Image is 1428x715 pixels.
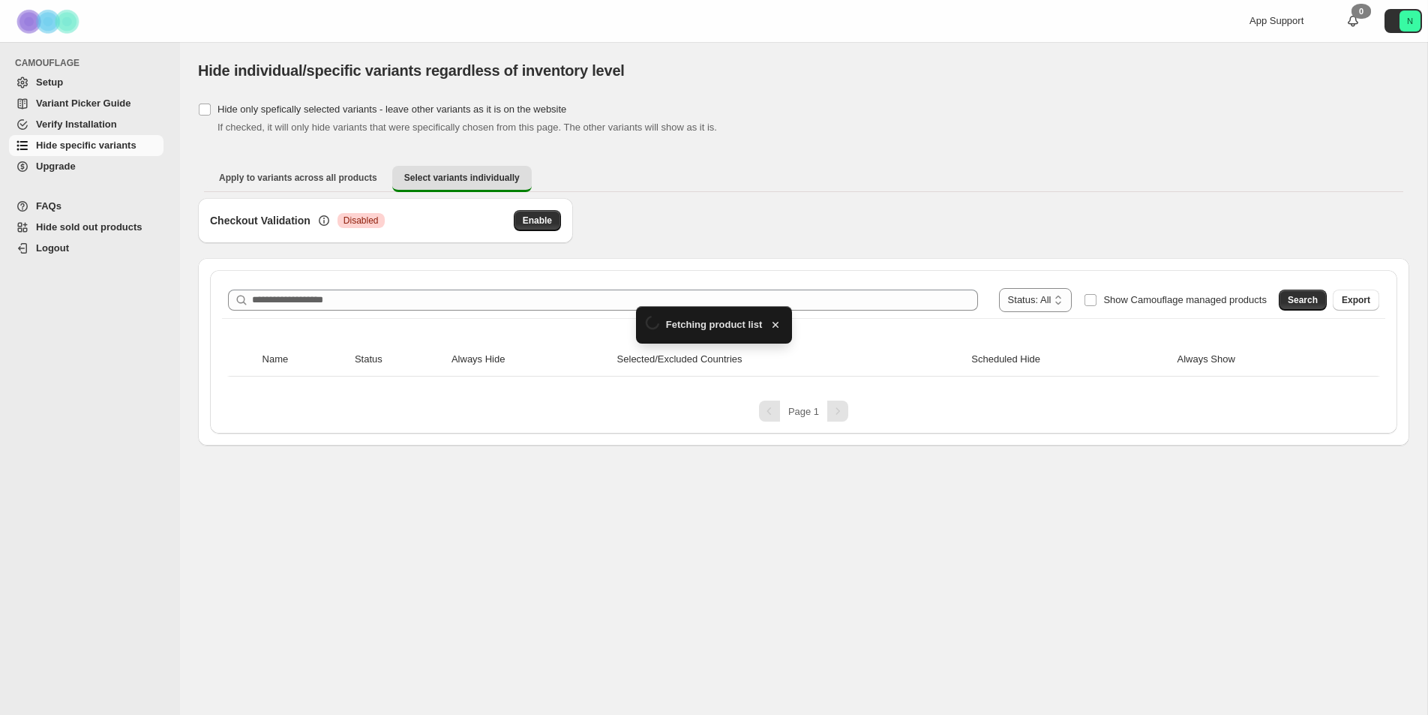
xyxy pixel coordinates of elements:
th: Scheduled Hide [967,343,1172,377]
button: Export [1333,290,1379,311]
a: Verify Installation [9,114,163,135]
a: 0 [1345,14,1360,29]
span: Avatar with initials N [1399,11,1420,32]
a: Logout [9,238,163,259]
button: Avatar with initials N [1384,9,1422,33]
span: CAMOUFLAGE [15,57,169,69]
span: Hide sold out products [36,221,142,233]
span: Verify Installation [36,119,117,130]
th: Selected/Excluded Countries [613,343,967,377]
span: Search [1288,294,1318,306]
span: Page 1 [788,406,819,417]
a: Hide sold out products [9,217,163,238]
span: Hide only spefically selected variants - leave other variants as it is on the website [217,104,566,115]
a: Setup [9,72,163,93]
span: Enable [523,215,552,227]
th: Status [350,343,447,377]
button: Enable [514,210,561,231]
span: Hide specific variants [36,140,136,151]
span: App Support [1249,15,1303,26]
img: Camouflage [12,1,87,42]
a: Variant Picker Guide [9,93,163,114]
div: Select variants individually [198,198,1409,446]
th: Name [258,343,350,377]
th: Always Hide [447,343,613,377]
span: Apply to variants across all products [219,172,377,184]
span: Hide individual/specific variants regardless of inventory level [198,62,625,79]
span: Upgrade [36,161,76,172]
h3: Checkout Validation [210,213,310,228]
button: Select variants individually [392,166,532,192]
button: Search [1279,290,1327,311]
text: N [1407,17,1413,26]
span: Fetching product list [666,317,763,332]
span: Show Camouflage managed products [1103,294,1267,305]
a: Upgrade [9,156,163,177]
th: Always Show [1172,343,1349,377]
span: Setup [36,77,63,88]
span: Select variants individually [404,172,520,184]
nav: Pagination [222,401,1385,422]
a: Hide specific variants [9,135,163,156]
button: Apply to variants across all products [207,166,389,190]
span: Disabled [343,215,379,227]
a: FAQs [9,196,163,217]
span: Export [1342,294,1370,306]
div: 0 [1351,4,1371,19]
span: FAQs [36,200,61,212]
span: Logout [36,242,69,254]
span: Variant Picker Guide [36,98,130,109]
span: If checked, it will only hide variants that were specifically chosen from this page. The other va... [217,122,717,133]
